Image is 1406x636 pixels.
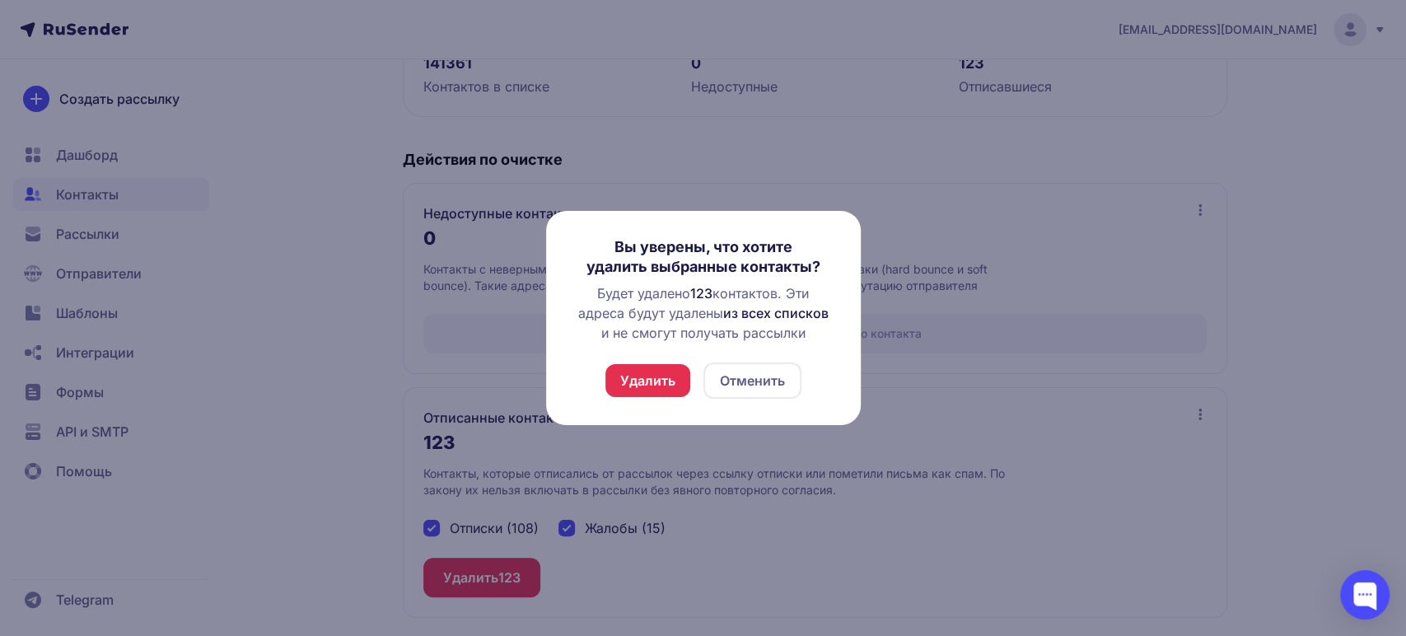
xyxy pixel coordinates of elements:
[723,305,829,321] span: из всех списков
[605,364,690,397] button: Удалить
[703,362,801,399] button: Отменить
[572,237,834,277] h3: Вы уверены, что хотите удалить выбранные контакты?
[572,283,834,343] div: Будет удалено контактов. Эти адреса будут удалены и не смогут получать рассылки
[690,285,712,302] span: 123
